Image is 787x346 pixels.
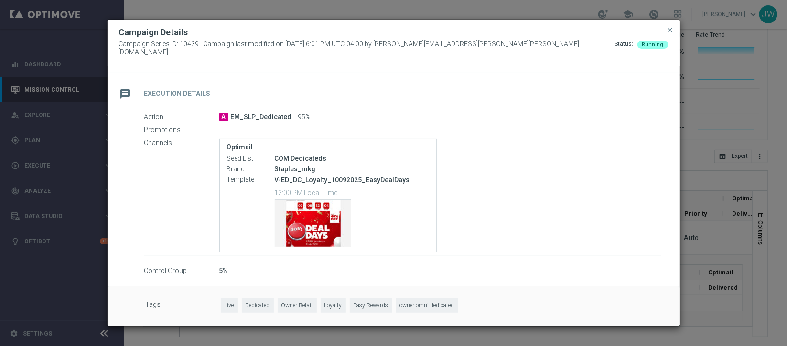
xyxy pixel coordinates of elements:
label: Template [227,176,275,184]
div: Status: [615,40,634,56]
span: Dedicated [242,298,274,313]
p: V-ED_DC_Loyalty_10092025_EasyDealDays [275,176,429,184]
span: owner-omni-dedicated [396,298,458,313]
div: Staples_mkg [275,164,429,174]
div: COM Dedicateds [275,154,429,163]
span: Live [221,298,238,313]
div: 5% [219,266,661,275]
label: Seed List [227,155,275,163]
span: Campaign Series ID: 10439 | Campaign last modified on [DATE] 6:01 PM UTC-04:00 by [PERSON_NAME][E... [119,40,615,56]
span: 95% [298,113,311,122]
h2: Campaign Details [119,27,188,38]
span: A [219,113,228,121]
colored-tag: Running [637,40,668,48]
label: Channels [144,139,219,147]
i: message [117,85,134,103]
span: Easy Rewards [350,298,392,313]
label: Optimail [227,143,429,151]
span: close [667,26,674,34]
span: Loyalty [321,298,346,313]
p: 12:00 PM Local Time [275,188,429,197]
label: Promotions [144,126,219,135]
span: Owner-Retail [278,298,317,313]
span: EM_SLP_Dedicated [231,113,292,122]
label: Action [144,113,219,122]
label: Control Group [144,267,219,275]
h2: Execution Details [144,89,211,98]
label: Tags [146,298,221,313]
label: Brand [227,165,275,174]
span: Running [642,42,664,48]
